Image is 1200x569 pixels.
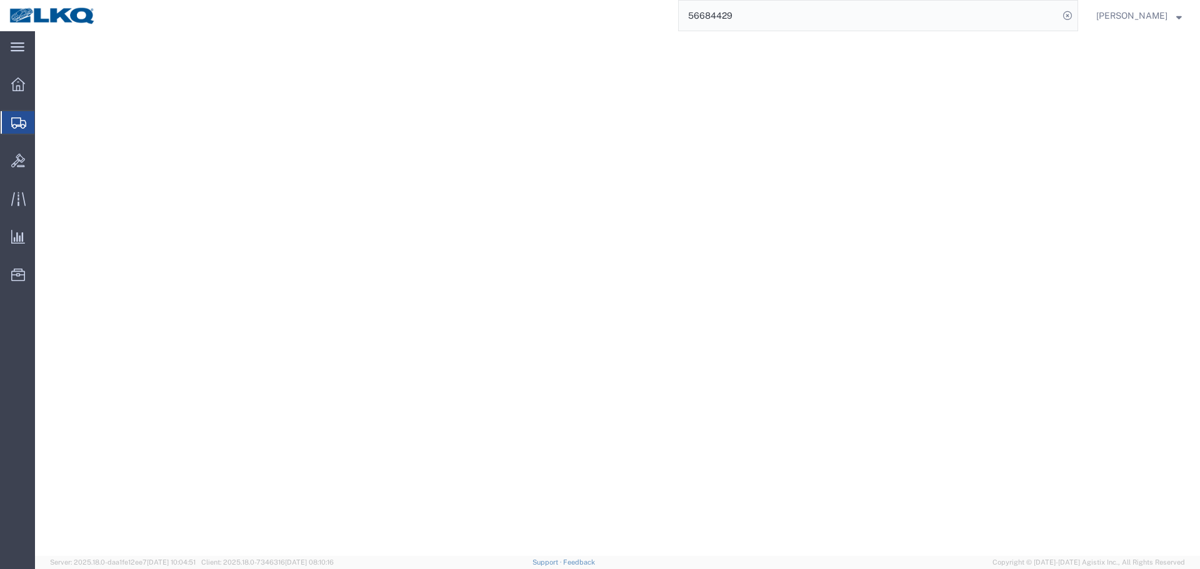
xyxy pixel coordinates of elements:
span: Client: 2025.18.0-7346316 [201,558,334,566]
a: Support [532,558,564,566]
span: [DATE] 10:04:51 [147,558,196,566]
a: Feedback [563,558,595,566]
span: [DATE] 08:10:16 [285,558,334,566]
span: Server: 2025.18.0-daa1fe12ee7 [50,558,196,566]
span: Copyright © [DATE]-[DATE] Agistix Inc., All Rights Reserved [992,557,1185,568]
input: Search for shipment number, reference number [679,1,1059,31]
span: Rajasheker Reddy [1096,9,1167,22]
iframe: FS Legacy Container [35,31,1200,556]
img: logo [9,6,96,25]
button: [PERSON_NAME] [1096,8,1182,23]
